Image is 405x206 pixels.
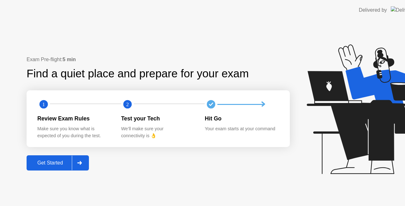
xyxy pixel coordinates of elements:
[27,65,250,82] div: Find a quiet place and prepare for your exam
[126,101,129,107] text: 2
[28,160,72,166] div: Get Started
[42,101,45,107] text: 1
[121,114,195,123] div: Test your Tech
[37,126,111,139] div: Make sure you know what is expected of you during the test.
[27,155,89,171] button: Get Started
[27,56,290,63] div: Exam Pre-flight:
[205,126,278,132] div: Your exam starts at your command
[37,114,111,123] div: Review Exam Rules
[121,126,195,139] div: We’ll make sure your connectivity is 👌
[359,6,387,14] div: Delivered by
[63,57,76,62] b: 5 min
[205,114,278,123] div: Hit Go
